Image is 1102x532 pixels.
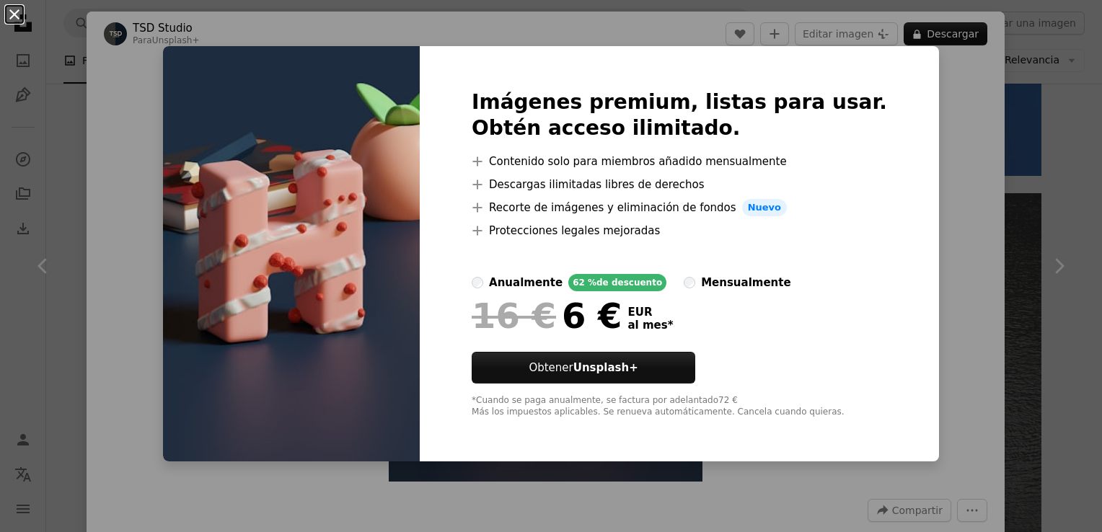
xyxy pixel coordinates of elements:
[472,199,887,216] li: Recorte de imágenes y eliminación de fondos
[472,153,887,170] li: Contenido solo para miembros añadido mensualmente
[472,222,887,239] li: Protecciones legales mejoradas
[163,46,420,461] img: premium_photo-1677706394304-4da69acc5c01
[472,277,483,288] input: anualmente62 %de descuento
[472,352,695,384] button: ObtenerUnsplash+
[472,297,622,334] div: 6 €
[472,89,887,141] h2: Imágenes premium, listas para usar. Obtén acceso ilimitado.
[701,274,790,291] div: mensualmente
[627,319,673,332] span: al mes *
[742,199,787,216] span: Nuevo
[472,297,556,334] span: 16 €
[573,361,638,374] strong: Unsplash+
[684,277,695,288] input: mensualmente
[472,395,887,418] div: *Cuando se paga anualmente, se factura por adelantado 72 € Más los impuestos aplicables. Se renue...
[568,274,666,291] div: 62 % de descuento
[472,176,887,193] li: Descargas ilimitadas libres de derechos
[489,274,563,291] div: anualmente
[627,306,673,319] span: EUR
